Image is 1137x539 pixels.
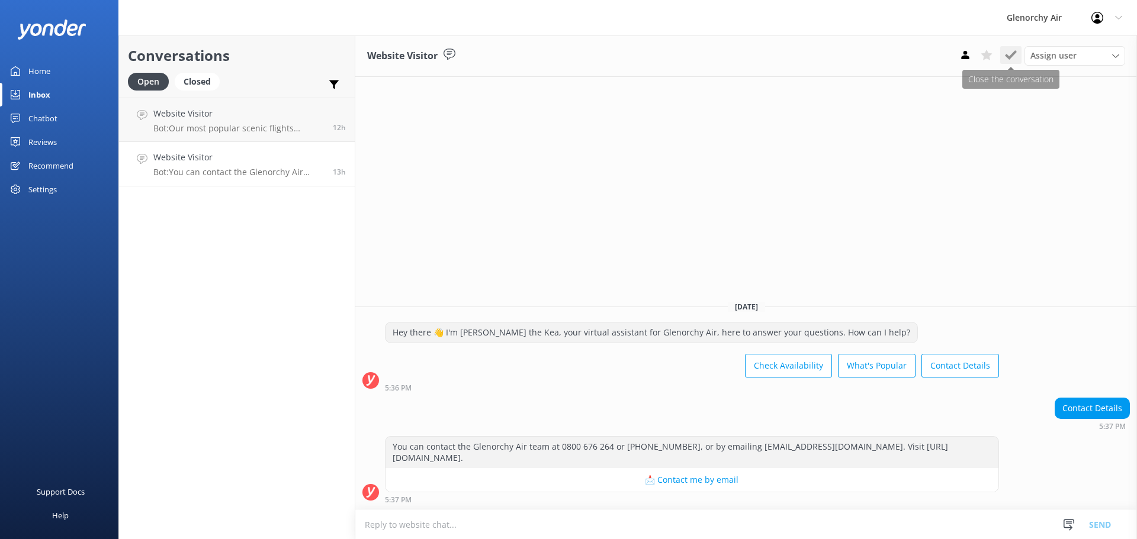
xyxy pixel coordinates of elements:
[385,385,412,392] strong: 5:36 PM
[28,83,50,106] div: Inbox
[838,354,916,377] button: What's Popular
[367,49,438,64] h3: Website Visitor
[128,75,175,88] a: Open
[745,354,832,377] button: Check Availability
[28,154,73,177] div: Recommend
[153,123,324,134] p: Bot: Our most popular scenic flights include: - Milford Sound Fly | Cruise | Fly - Our most popul...
[28,59,50,83] div: Home
[333,122,346,133] span: 06:36pm 19-Aug-2025 (UTC +12:00) Pacific/Auckland
[175,73,220,91] div: Closed
[921,354,999,377] button: Contact Details
[18,20,86,39] img: yonder-white-logo.png
[1024,46,1125,65] div: Assign User
[1055,422,1130,430] div: 05:37pm 19-Aug-2025 (UTC +12:00) Pacific/Auckland
[28,130,57,154] div: Reviews
[128,44,346,67] h2: Conversations
[128,73,169,91] div: Open
[386,468,998,492] button: 📩 Contact me by email
[385,383,999,392] div: 05:36pm 19-Aug-2025 (UTC +12:00) Pacific/Auckland
[1030,49,1077,62] span: Assign user
[52,504,69,527] div: Help
[175,75,226,88] a: Closed
[385,495,999,504] div: 05:37pm 19-Aug-2025 (UTC +12:00) Pacific/Auckland
[385,496,412,504] strong: 5:37 PM
[153,151,324,164] h4: Website Visitor
[37,480,85,504] div: Support Docs
[153,167,324,177] p: Bot: You can contact the Glenorchy Air team at 0800 676 264 or [PHONE_NUMBER], or by emailing [EM...
[1099,423,1126,430] strong: 5:37 PM
[386,437,998,468] div: You can contact the Glenorchy Air team at 0800 676 264 or [PHONE_NUMBER], or by emailing [EMAIL_A...
[153,107,324,120] h4: Website Visitor
[1055,398,1129,418] div: Contact Details
[119,98,355,142] a: Website VisitorBot:Our most popular scenic flights include: - Milford Sound Fly | Cruise | Fly - ...
[728,302,765,312] span: [DATE]
[119,142,355,186] a: Website VisitorBot:You can contact the Glenorchy Air team at 0800 676 264 or [PHONE_NUMBER], or b...
[333,167,346,177] span: 05:37pm 19-Aug-2025 (UTC +12:00) Pacific/Auckland
[28,177,57,201] div: Settings
[28,106,57,130] div: Chatbot
[386,322,917,343] div: Hey there 👋 I'm [PERSON_NAME] the Kea, your virtual assistant for Glenorchy Air, here to answer y...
